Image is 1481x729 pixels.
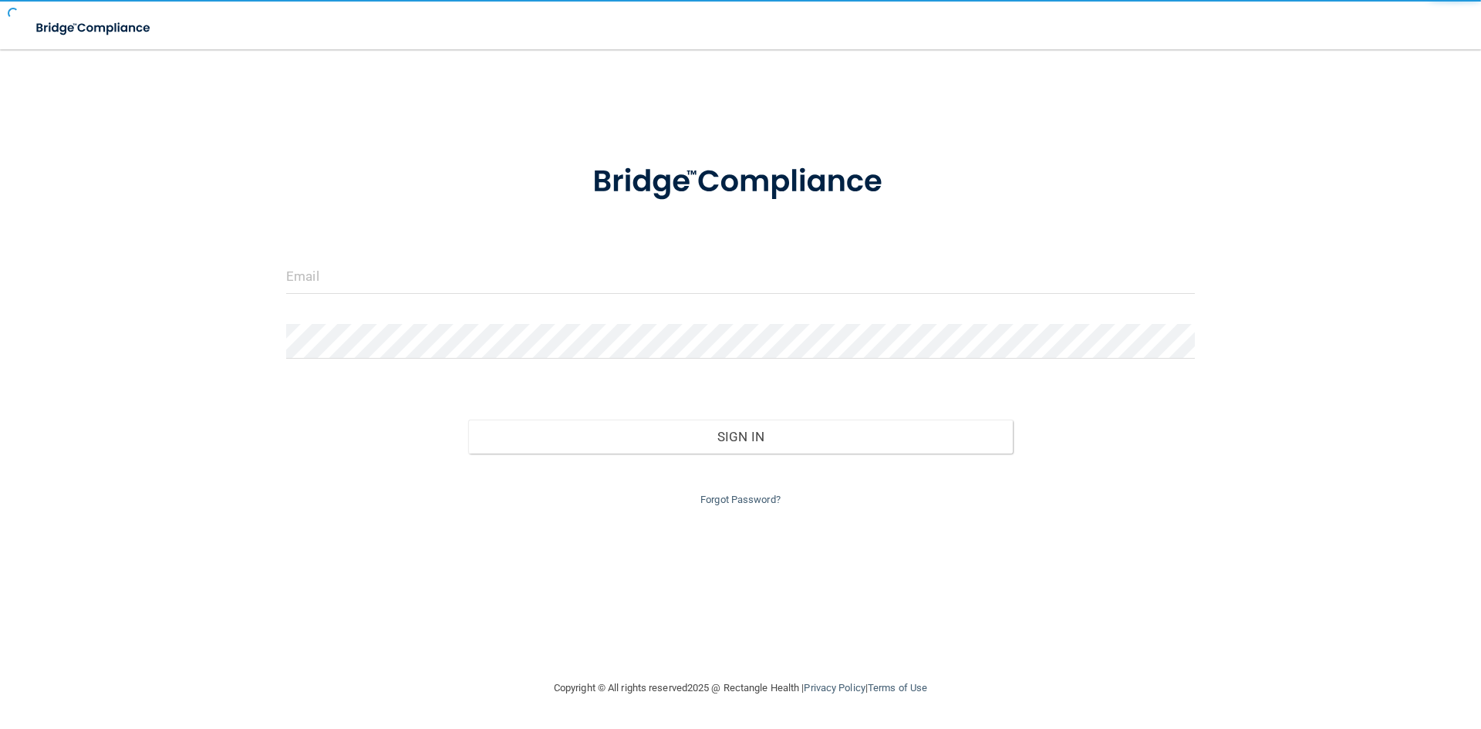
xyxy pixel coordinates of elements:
div: Copyright © All rights reserved 2025 @ Rectangle Health | | [459,663,1022,713]
a: Privacy Policy [804,682,865,694]
input: Email [286,259,1195,294]
img: bridge_compliance_login_screen.278c3ca4.svg [23,12,165,44]
img: bridge_compliance_login_screen.278c3ca4.svg [561,142,920,222]
button: Sign In [468,420,1014,454]
a: Forgot Password? [700,494,781,505]
a: Terms of Use [868,682,927,694]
